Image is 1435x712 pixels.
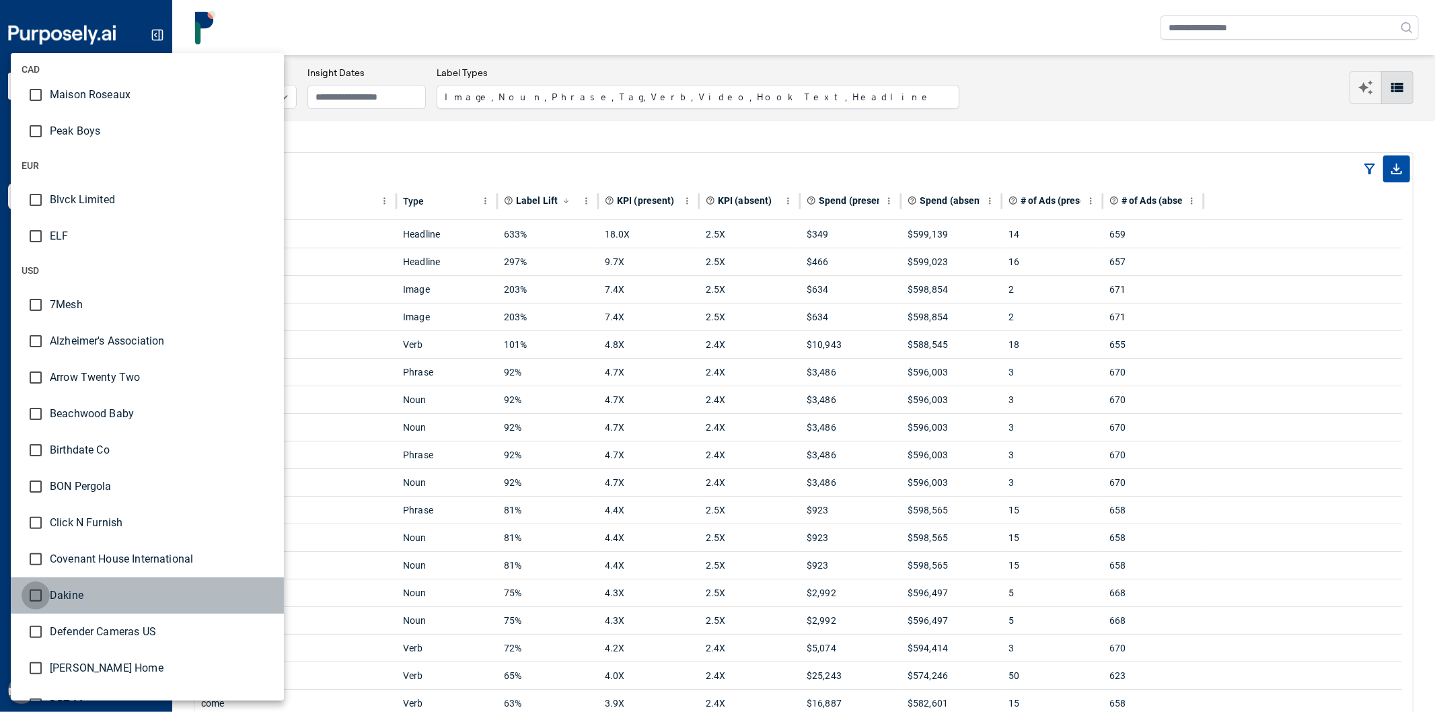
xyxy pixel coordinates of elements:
span: Covenant House International [50,551,273,567]
span: 7Mesh [50,297,273,313]
span: Dakine [50,588,273,604]
span: Defender Cameras US [50,624,273,640]
span: Peak Boys [50,123,273,139]
li: CAD [11,53,284,85]
span: Birthdate Co [50,442,273,458]
span: [PERSON_NAME] Home [50,660,273,676]
span: Blvck Limited [50,192,273,208]
span: BON Pergola [50,478,273,495]
li: USD [11,254,284,287]
span: ELF [50,228,273,244]
span: Arrow Twenty Two [50,369,273,386]
span: Maison Roseaux [50,87,273,103]
span: Click N Furnish [50,515,273,531]
span: Beachwood Baby [50,406,273,422]
li: EUR [11,149,284,182]
span: Alzheimer's Association [50,333,273,349]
